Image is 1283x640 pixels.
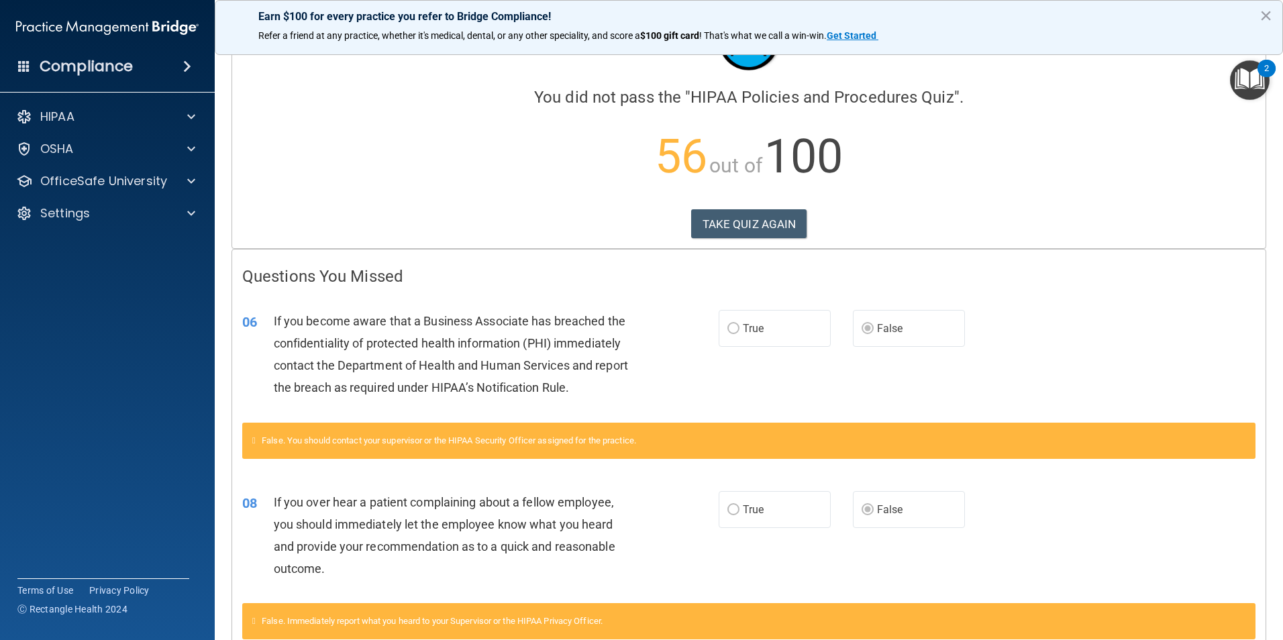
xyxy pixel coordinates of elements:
[690,88,954,107] span: HIPAA Policies and Procedures Quiz
[40,173,167,189] p: OfficeSafe University
[16,173,195,189] a: OfficeSafe University
[274,314,628,395] span: If you become aware that a Business Associate has breached the confidentiality of protected healt...
[17,602,127,616] span: Ⓒ Rectangle Health 2024
[16,109,195,125] a: HIPAA
[727,505,739,515] input: True
[40,205,90,221] p: Settings
[40,141,74,157] p: OSHA
[827,30,876,41] strong: Get Started
[16,14,199,41] img: PMB logo
[877,322,903,335] span: False
[1260,5,1272,26] button: Close
[862,324,874,334] input: False
[242,89,1255,106] h4: You did not pass the " ".
[743,322,764,335] span: True
[743,503,764,516] span: True
[40,109,74,125] p: HIPAA
[655,129,707,184] span: 56
[242,268,1255,285] h4: Questions You Missed
[862,505,874,515] input: False
[274,495,615,576] span: If you over hear a patient complaining about a fellow employee, you should immediately let the em...
[262,616,603,626] span: False. Immediately report what you heard to your Supervisor or the HIPAA Privacy Officer.
[258,10,1239,23] p: Earn $100 for every practice you refer to Bridge Compliance!
[827,30,878,41] a: Get Started
[258,30,640,41] span: Refer a friend at any practice, whether it's medical, dental, or any other speciality, and score a
[640,30,699,41] strong: $100 gift card
[764,129,843,184] span: 100
[16,205,195,221] a: Settings
[877,503,903,516] span: False
[16,141,195,157] a: OSHA
[727,324,739,334] input: True
[242,495,257,511] span: 08
[17,584,73,597] a: Terms of Use
[1264,68,1269,86] div: 2
[89,584,150,597] a: Privacy Policy
[40,57,133,76] h4: Compliance
[699,30,827,41] span: ! That's what we call a win-win.
[1230,60,1270,100] button: Open Resource Center, 2 new notifications
[709,154,762,177] span: out of
[691,209,807,239] button: TAKE QUIZ AGAIN
[242,314,257,330] span: 06
[262,435,636,445] span: False. You should contact your supervisor or the HIPAA Security Officer assigned for the practice.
